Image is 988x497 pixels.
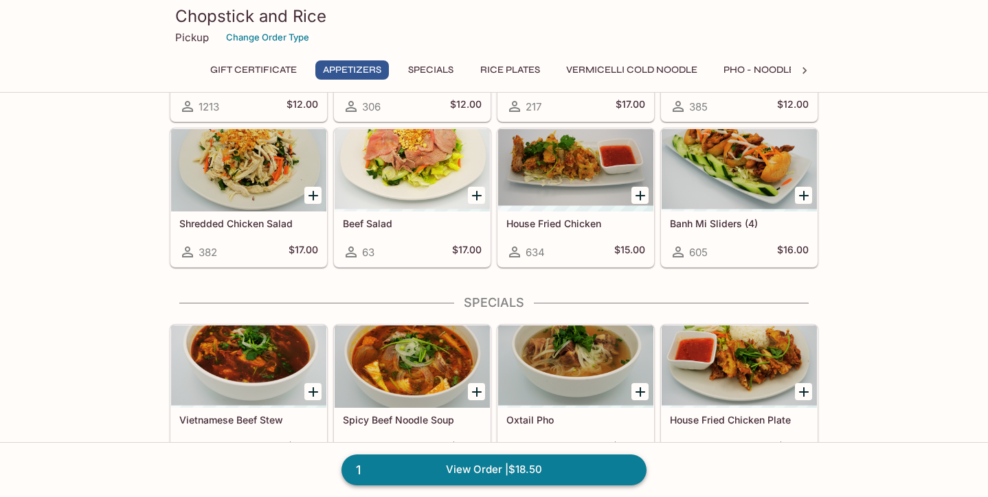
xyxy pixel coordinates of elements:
span: 634 [526,246,545,259]
button: Add Oxtail Pho [631,383,649,400]
h5: $24.50 [612,440,645,456]
h5: Shredded Chicken Salad [179,218,318,229]
button: Add Banh Mi Sliders (4) [795,187,812,204]
button: Specials [400,60,462,80]
h4: Specials [170,295,818,310]
a: Shredded Chicken Salad382$17.00 [170,128,327,267]
button: Rice Plates [473,60,548,80]
div: House Fried Chicken Plate [662,325,817,408]
a: 1View Order |$18.50 [341,454,647,485]
h5: Spicy Beef Noodle Soup [343,414,482,426]
div: Oxtail Pho [498,325,653,408]
h5: $17.00 [452,244,482,260]
div: Beef Salad [335,129,490,211]
a: House Fried Chicken634$15.00 [497,128,654,267]
button: Add Vietnamese Beef Stew [304,383,322,400]
h5: $19.50 [778,440,809,456]
h5: $19.50 [451,440,482,456]
button: Appetizers [315,60,389,80]
a: Vietnamese Beef Stew331$19.50 [170,325,327,463]
h5: $15.00 [614,244,645,260]
div: Spicy Beef Noodle Soup [335,325,490,408]
a: Oxtail Pho252$24.50 [497,325,654,463]
h5: Vietnamese Beef Stew [179,414,318,426]
h5: Oxtail Pho [506,414,645,426]
a: House Fried Chicken Plate367$19.50 [661,325,818,463]
button: Change Order Type [220,27,315,48]
h5: $19.50 [287,440,318,456]
h5: House Fried Chicken [506,218,645,229]
h5: $12.00 [287,98,318,115]
button: Add Beef Salad [468,187,485,204]
span: 385 [689,100,708,113]
span: 306 [362,100,381,113]
h5: $17.00 [616,98,645,115]
span: 1213 [199,100,219,113]
h5: $17.00 [289,244,318,260]
button: Add Spicy Beef Noodle Soup [468,383,485,400]
a: Beef Salad63$17.00 [334,128,491,267]
button: Vermicelli Cold Noodle [559,60,705,80]
h5: $16.00 [777,244,809,260]
h5: Beef Salad [343,218,482,229]
h5: Banh Mi Sliders (4) [670,218,809,229]
span: 382 [199,246,217,259]
button: Add Shredded Chicken Salad [304,187,322,204]
h5: House Fried Chicken Plate [670,414,809,426]
div: Vietnamese Beef Stew [171,325,326,408]
span: 605 [689,246,708,259]
h5: $12.00 [777,98,809,115]
button: Gift Certificate [203,60,304,80]
span: 217 [526,100,541,113]
h3: Chopstick and Rice [175,5,813,27]
a: Banh Mi Sliders (4)605$16.00 [661,128,818,267]
span: 63 [362,246,374,259]
button: Add House Fried Chicken Plate [795,383,812,400]
div: Banh Mi Sliders (4) [662,129,817,211]
a: Spicy Beef Noodle Soup409$19.50 [334,325,491,463]
div: Shredded Chicken Salad [171,129,326,211]
button: Pho - Noodle Soup [716,60,831,80]
div: House Fried Chicken [498,129,653,211]
span: 1 [348,461,369,480]
p: Pickup [175,31,209,44]
h5: $12.00 [450,98,482,115]
button: Add House Fried Chicken [631,187,649,204]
